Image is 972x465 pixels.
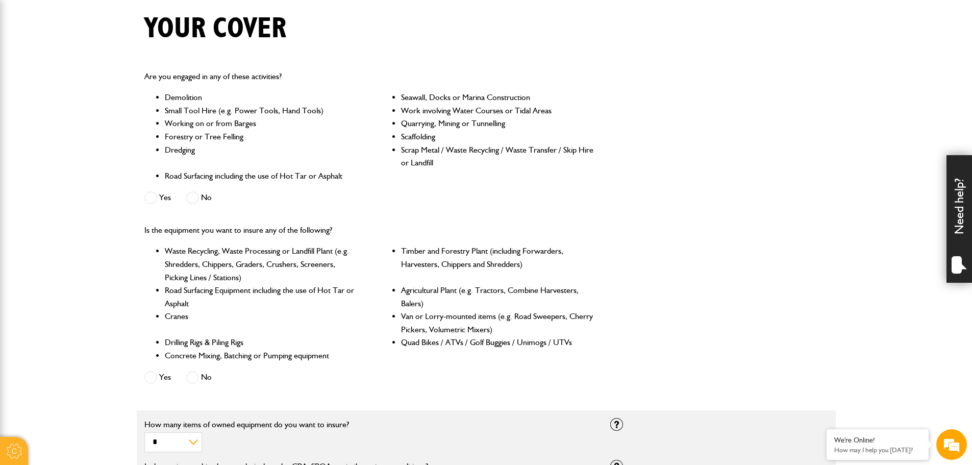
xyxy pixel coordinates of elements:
li: Forestry or Tree Felling [165,130,358,143]
li: Demolition [165,91,358,104]
li: Dredging [165,143,358,169]
li: Work involving Water Courses or Tidal Areas [401,104,594,117]
li: Quad Bikes / ATVs / Golf Buggies / Unimogs / UTVs [401,336,594,349]
li: Road Surfacing Equipment including the use of Hot Tar or Asphalt [165,284,358,310]
label: How many items of owned equipment do you want to insure? [144,421,595,429]
label: No [186,191,212,204]
div: We're Online! [834,436,921,445]
div: Need help? [946,155,972,283]
p: How may I help you today? [834,446,921,454]
li: Working on or from Barges [165,117,358,130]
p: Is the equipment you want to insure any of the following? [144,224,595,237]
p: Are you engaged in any of these activities? [144,70,595,83]
li: Concrete Mixing, Batching or Pumping equipment [165,349,358,362]
li: Quarrying, Mining or Tunnelling [401,117,594,130]
li: Road Surfacing including the use of Hot Tar or Asphalt [165,169,358,183]
h1: Your cover [144,12,286,46]
li: Waste Recycling, Waste Processing or Landfill Plant (e.g. Shredders, Chippers, Graders, Crushers,... [165,244,358,284]
li: Small Tool Hire (e.g. Power Tools, Hand Tools) [165,104,358,117]
label: Yes [144,191,171,204]
li: Scrap Metal / Waste Recycling / Waste Transfer / Skip Hire or Landfill [401,143,594,169]
label: No [186,371,212,384]
li: Agricultural Plant (e.g. Tractors, Combine Harvesters, Balers) [401,284,594,310]
li: Van or Lorry-mounted items (e.g. Road Sweepers, Cherry Pickers, Volumetric Mixers) [401,310,594,336]
li: Seawall, Docks or Marina Construction [401,91,594,104]
li: Timber and Forestry Plant (including Forwarders, Harvesters, Chippers and Shredders) [401,244,594,284]
label: Yes [144,371,171,384]
li: Scaffolding [401,130,594,143]
li: Cranes [165,310,358,336]
li: Drilling Rigs & Piling Rigs [165,336,358,349]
